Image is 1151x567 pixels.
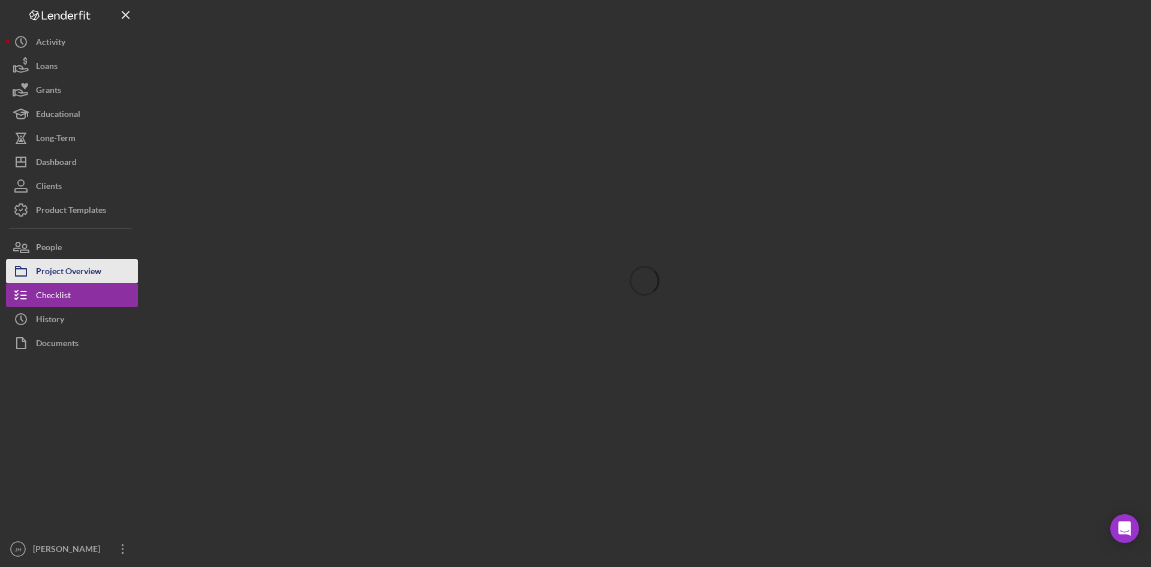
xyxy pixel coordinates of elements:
div: Educational [36,102,80,129]
button: Dashboard [6,150,138,174]
div: People [36,235,62,262]
button: History [6,307,138,331]
button: Long-Term [6,126,138,150]
div: Project Overview [36,259,101,286]
div: Documents [36,331,79,358]
div: Product Templates [36,198,106,225]
div: Open Intercom Messenger [1110,514,1139,543]
div: Activity [36,30,65,57]
button: Documents [6,331,138,355]
button: Project Overview [6,259,138,283]
div: Loans [36,54,58,81]
button: Activity [6,30,138,54]
div: [PERSON_NAME] [30,537,108,564]
button: Educational [6,102,138,126]
button: Loans [6,54,138,78]
button: Product Templates [6,198,138,222]
div: Long-Term [36,126,76,153]
text: JH [14,546,22,553]
div: Clients [36,174,62,201]
div: Dashboard [36,150,77,177]
button: JH[PERSON_NAME] [6,537,138,561]
button: Grants [6,78,138,102]
div: History [36,307,64,334]
div: Grants [36,78,61,105]
button: Checklist [6,283,138,307]
div: Checklist [36,283,71,310]
button: Clients [6,174,138,198]
button: People [6,235,138,259]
